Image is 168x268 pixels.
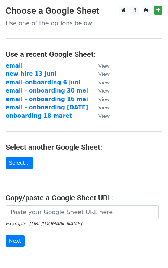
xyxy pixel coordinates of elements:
[6,50,162,59] h4: Use a recent Google Sheet:
[6,143,162,152] h4: Select another Google Sheet:
[6,157,33,169] a: Select...
[98,63,110,69] small: View
[6,6,162,16] h3: Choose a Google Sheet
[91,104,110,111] a: View
[6,193,162,202] h4: Copy/paste a Google Sheet URL:
[6,104,88,111] a: email - onboarding [DATE]
[98,80,110,85] small: View
[6,113,72,119] a: onboarding 18 maret
[6,19,162,27] p: Use one of the options below...
[91,62,110,69] a: View
[6,62,23,69] a: email
[91,79,110,86] a: View
[6,205,159,219] input: Paste your Google Sheet URL here
[98,71,110,77] small: View
[6,79,81,86] a: email-onboarding 6 juni
[98,88,110,94] small: View
[98,113,110,119] small: View
[6,221,82,226] small: Example: [URL][DOMAIN_NAME]
[6,235,25,247] input: Next
[91,113,110,119] a: View
[6,96,88,103] a: email - onboarding 16 mei
[6,87,88,94] a: email - onboarding 30 mei
[98,105,110,110] small: View
[6,71,56,77] a: new hire 13 Juni
[98,97,110,102] small: View
[91,96,110,103] a: View
[91,87,110,94] a: View
[91,71,110,77] a: View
